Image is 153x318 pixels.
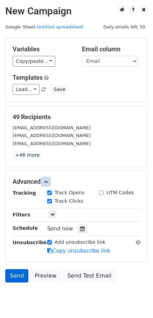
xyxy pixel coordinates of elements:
[82,45,141,53] h5: Email column
[13,74,43,81] a: Templates
[101,24,148,30] a: Daily emails left: 50
[13,190,36,196] strong: Tracking
[47,248,110,254] a: Copy unsubscribe link
[106,189,134,196] label: UTM Codes
[5,5,148,17] h2: New Campaign
[55,189,85,196] label: Track Opens
[13,225,38,231] strong: Schedule
[13,212,30,218] strong: Filters
[13,151,42,160] a: +46 more
[13,141,91,146] small: [EMAIL_ADDRESS][DOMAIN_NAME]
[30,269,61,283] a: Preview
[47,226,73,232] span: Send now
[118,284,153,318] iframe: Chat Widget
[63,269,116,283] a: Send Test Email
[13,45,71,53] h5: Variables
[13,113,140,121] h5: 49 Recipients
[101,23,148,31] span: Daily emails left: 50
[50,84,69,95] button: Save
[13,125,91,130] small: [EMAIL_ADDRESS][DOMAIN_NAME]
[55,239,106,246] label: Add unsubscribe link
[55,197,83,205] label: Track Clicks
[13,133,91,138] small: [EMAIL_ADDRESS][DOMAIN_NAME]
[5,269,28,283] a: Send
[13,240,47,245] strong: Unsubscribe
[13,178,140,186] h5: Advanced
[5,24,84,30] small: Google Sheet:
[13,56,55,67] a: Copy/paste...
[37,24,83,30] a: Untitled spreadsheet
[13,84,40,95] a: Load...
[118,284,153,318] div: 聊天小组件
